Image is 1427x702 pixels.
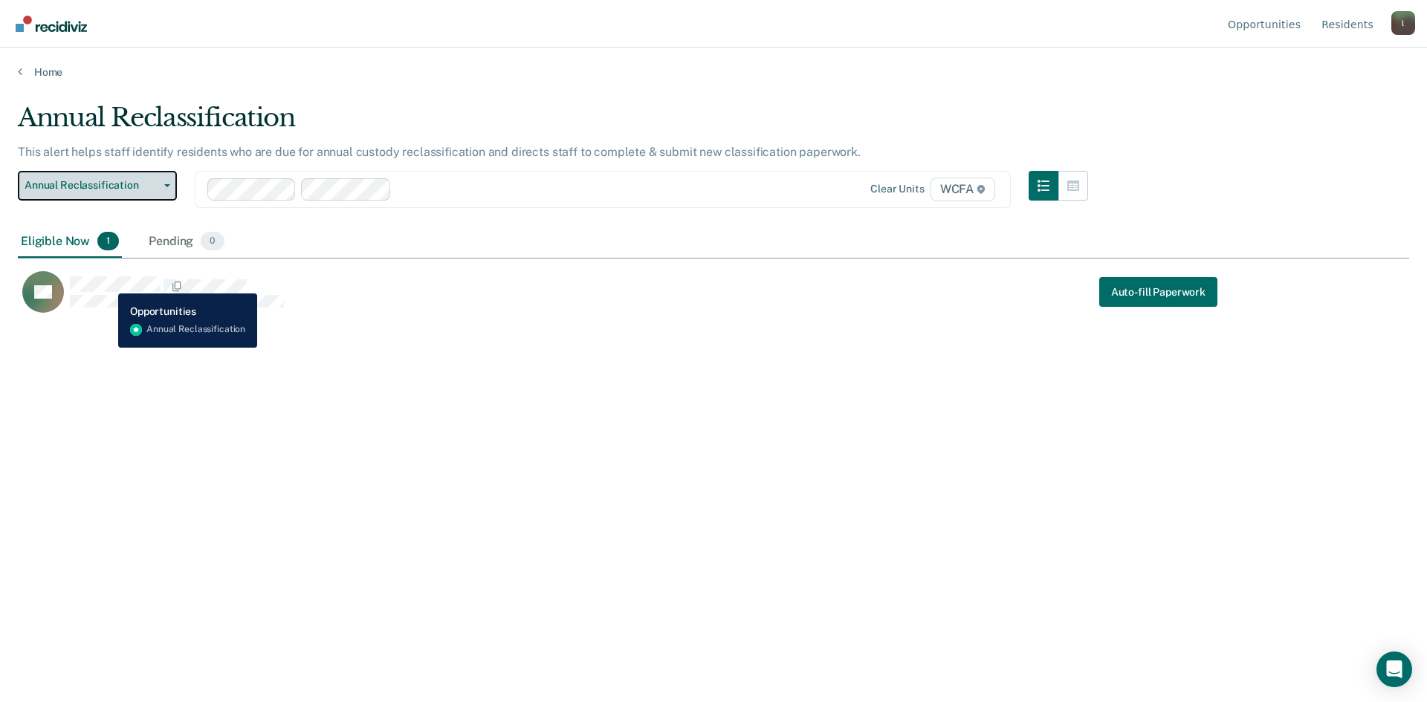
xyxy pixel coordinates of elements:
div: Pending0 [146,226,227,259]
div: Annual Reclassification [18,103,1088,145]
div: Open Intercom Messenger [1376,651,1412,687]
p: This alert helps staff identify residents who are due for annual custody reclassification and dir... [18,145,861,159]
button: Annual Reclassification [18,171,177,201]
button: Profile dropdown button [1391,11,1415,35]
img: Recidiviz [16,16,87,32]
span: 0 [201,232,224,251]
span: Annual Reclassification [25,179,158,192]
a: Navigate to form link [1099,277,1217,307]
span: 1 [97,232,119,251]
button: Auto-fill Paperwork [1099,277,1217,307]
div: Clear units [870,183,925,195]
span: WCFA [931,178,995,201]
div: Eligible Now1 [18,226,122,259]
div: CaseloadOpportunityCell-00565917 [18,270,1235,330]
a: Home [18,65,1409,79]
div: l [1391,11,1415,35]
